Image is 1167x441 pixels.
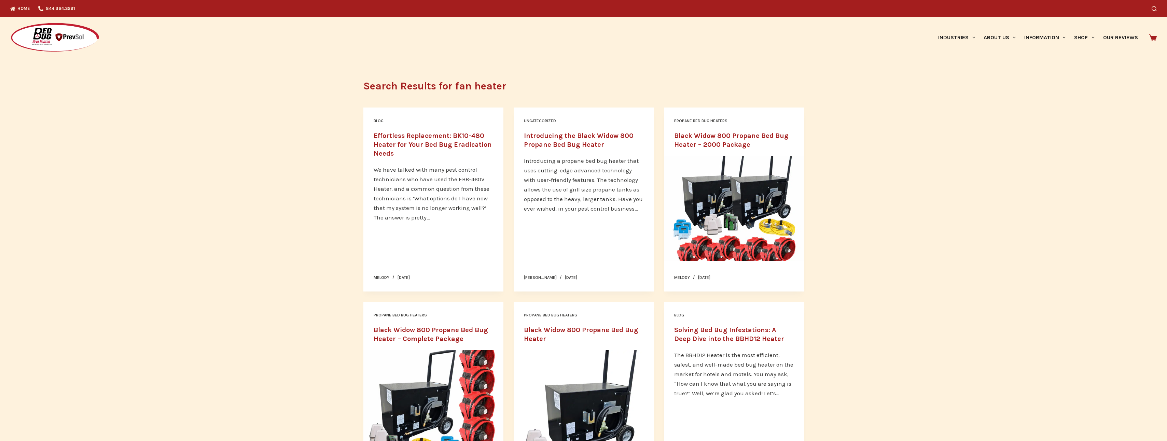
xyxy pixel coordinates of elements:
p: Introducing a propane bed bug heater that uses cutting-edge advanced technology with user-friendl... [524,156,643,213]
a: Shop [1070,17,1099,58]
button: Search [1152,6,1157,11]
img: Black Widow 800 Propane Bed Bug Heater to treat 2,000 square feet [664,156,804,261]
a: Black Widow 800 Propane Bed Bug Heater [524,326,638,343]
a: Blog [374,118,384,123]
a: Blog [674,313,684,317]
a: Industries [934,17,979,58]
a: Melody [374,275,389,280]
a: Propane Bed Bug Heaters [374,313,427,317]
a: Information [1020,17,1070,58]
a: Propane Bed Bug Heaters [674,118,727,123]
picture: BlackWidow800_2000pkg [664,156,804,261]
time: [DATE] [698,275,710,280]
p: The BBHD12 Heater is the most efficient, safest, and well-made bed bug heater on the market for h... [674,350,794,398]
a: About Us [979,17,1020,58]
a: Black Widow 800 Propane Bed Bug Heater – 2000 Package [664,156,804,261]
a: [PERSON_NAME] [524,275,557,280]
h1: Search Results for fan heater [363,79,804,94]
nav: Primary [934,17,1142,58]
a: Uncategorized [524,118,556,123]
a: Our Reviews [1099,17,1142,58]
a: Black Widow 800 Propane Bed Bug Heater – 2000 Package [674,132,789,148]
a: Solving Bed Bug Infestations: A Deep Dive into the BBHD12 Heater [674,326,784,343]
a: Propane Bed Bug Heaters [524,313,577,317]
time: [DATE] [565,275,577,280]
time: [DATE] [398,275,410,280]
img: Prevsol/Bed Bug Heat Doctor [10,23,100,53]
a: Black Widow 800 Propane Bed Bug Heater – Complete Package [374,326,488,343]
a: Introducing the Black Widow 800 Propane Bed Bug Heater [524,132,634,148]
p: We have talked with many pest control technicians who have used the EBB-460V Heater, and a common... [374,165,493,222]
a: Melody [674,275,690,280]
a: Effortless Replacement: BK10-480 Heater for Your Bed Bug Eradication Needs [374,132,492,157]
